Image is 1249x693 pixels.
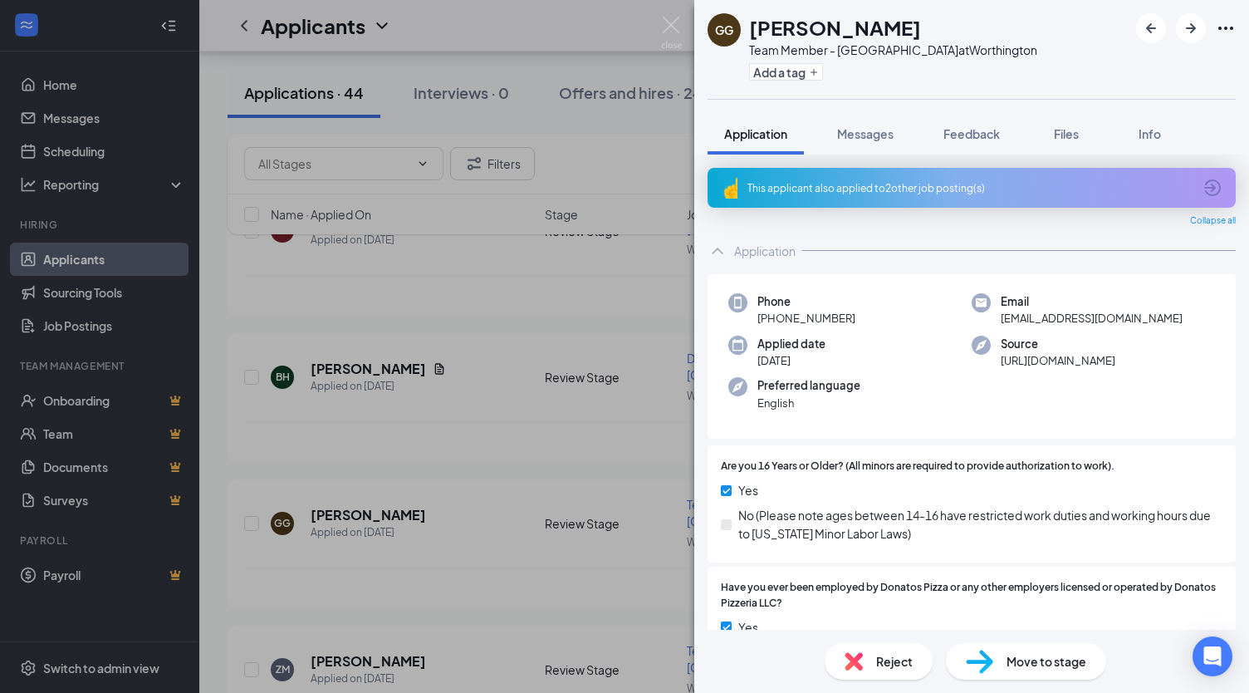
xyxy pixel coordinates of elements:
div: GG [715,22,733,38]
span: [DATE] [757,352,825,369]
div: This applicant also applied to 2 other job posting(s) [747,181,1193,195]
h1: [PERSON_NAME] [749,13,921,42]
span: Email [1001,293,1183,310]
span: Files [1054,126,1079,141]
span: Move to stage [1007,652,1086,671]
svg: ChevronUp [708,241,727,261]
div: Team Member - [GEOGRAPHIC_DATA] at Worthington [749,42,1037,58]
span: Preferred language [757,377,860,394]
span: Info [1139,126,1161,141]
span: Have you ever been employed by Donatos Pizza or any other employers licensed or operated by Donat... [721,580,1222,612]
button: ArrowLeftNew [1136,13,1166,43]
span: Application [724,126,787,141]
span: Applied date [757,336,825,352]
span: Collapse all [1190,214,1236,228]
div: Application [734,243,796,259]
svg: ArrowRight [1181,18,1201,38]
button: PlusAdd a tag [749,63,823,81]
svg: ArrowCircle [1202,178,1222,198]
span: Reject [876,652,913,671]
div: Open Intercom Messenger [1193,636,1232,676]
button: ArrowRight [1176,13,1206,43]
span: Yes [738,618,758,636]
span: Phone [757,293,855,310]
span: English [757,395,860,411]
span: Feedback [943,126,1000,141]
svg: Ellipses [1216,18,1236,38]
span: Messages [837,126,894,141]
span: [EMAIL_ADDRESS][DOMAIN_NAME] [1001,310,1183,327]
span: [PHONE_NUMBER] [757,310,855,327]
span: Are you 16 Years or Older? (All minors are required to provide authorization to work). [721,459,1114,474]
span: [URL][DOMAIN_NAME] [1001,352,1115,369]
svg: Plus [809,67,819,77]
svg: ArrowLeftNew [1141,18,1161,38]
span: Source [1001,336,1115,352]
span: Yes [738,481,758,499]
span: No (Please note ages between 14-16 have restricted work duties and working hours due to [US_STATE... [738,506,1222,543]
